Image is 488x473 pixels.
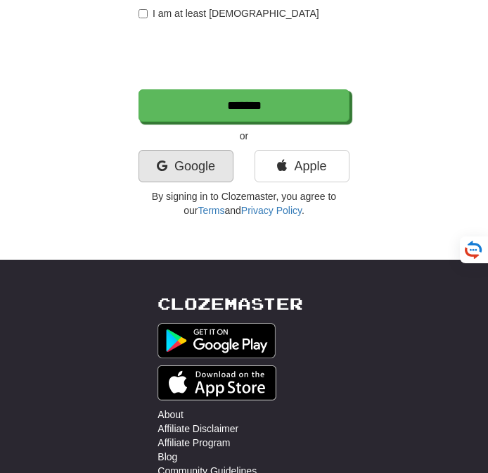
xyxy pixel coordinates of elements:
img: Get it on Google Play [158,323,276,358]
a: Terms [198,205,224,216]
iframe: reCAPTCHA [139,27,352,82]
label: I am at least [DEMOGRAPHIC_DATA] [139,6,319,20]
a: Apple [255,150,349,182]
a: Affiliate Disclaimer [158,422,238,436]
p: or [139,129,349,143]
input: I am at least [DEMOGRAPHIC_DATA] [139,9,148,18]
a: Clozemaster [158,295,303,313]
a: Privacy Policy [241,205,302,216]
a: Blog [158,450,177,464]
img: Get it on App Store [158,365,276,401]
p: By signing in to Clozemaster, you agree to our and . [139,189,349,217]
a: About [158,408,184,422]
a: Affiliate Program [158,436,230,450]
a: Google [139,150,233,182]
